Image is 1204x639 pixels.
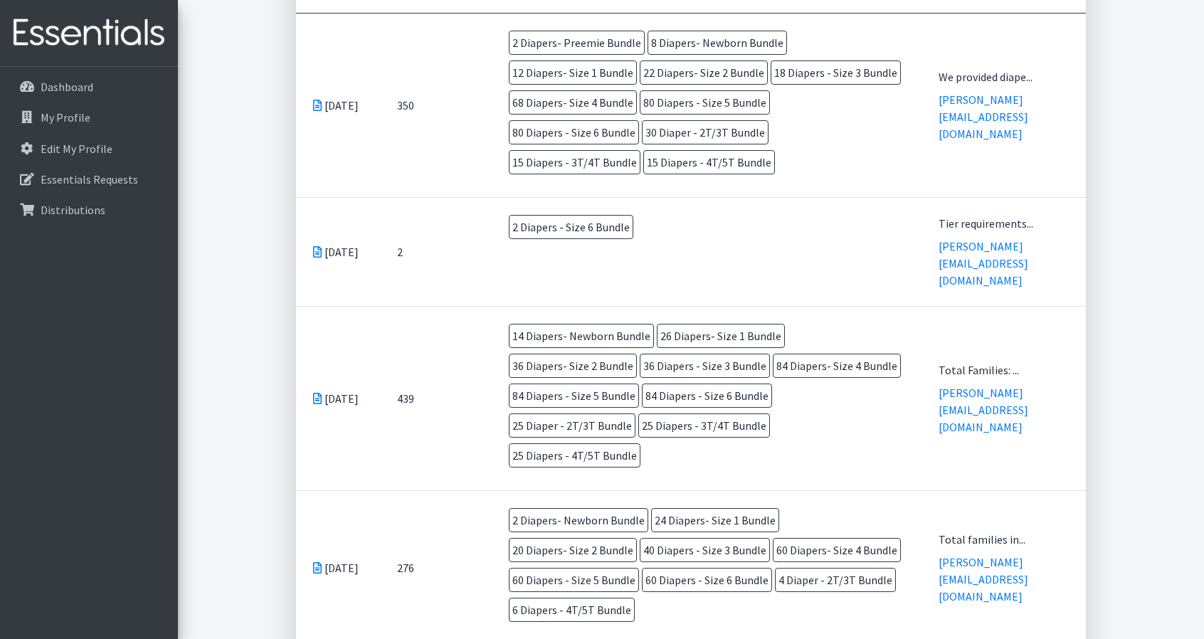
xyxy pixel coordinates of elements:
span: 25 Diaper - 2T/3T Bundle [509,413,635,438]
span: 25 Diapers - 4T/5T Bundle [509,443,640,468]
span: 2 Diapers- Preemie Bundle [509,31,645,55]
a: [PERSON_NAME][EMAIL_ADDRESS][DOMAIN_NAME] [939,386,1028,434]
p: Edit My Profile [41,142,112,156]
td: [DATE] [296,306,380,490]
span: 84 Diapers- Size 4 Bundle [773,354,901,378]
a: [PERSON_NAME][EMAIL_ADDRESS][DOMAIN_NAME] [939,239,1028,287]
td: 439 [380,306,492,490]
div: We provided diape... [939,68,1069,85]
td: 350 [380,13,492,197]
a: Dashboard [6,73,172,101]
span: 40 Diapers - Size 3 Bundle [640,538,770,562]
span: 20 Diapers- Size 2 Bundle [509,538,637,562]
span: 18 Diapers - Size 3 Bundle [771,60,901,85]
a: [PERSON_NAME][EMAIL_ADDRESS][DOMAIN_NAME] [939,555,1028,603]
span: 22 Diapers- Size 2 Bundle [640,60,768,85]
p: Dashboard [41,80,93,94]
span: 15 Diapers - 4T/5T Bundle [643,150,775,174]
span: 25 Diapers - 3T/4T Bundle [638,413,770,438]
span: 2 Diapers- Newborn Bundle [509,508,648,532]
div: Total families in... [939,531,1069,548]
p: Essentials Requests [41,172,138,186]
img: HumanEssentials [6,9,172,57]
span: 26 Diapers- Size 1 Bundle [657,324,785,348]
div: Tier requirements... [939,215,1069,232]
span: 4 Diaper - 2T/3T Bundle [775,568,896,592]
span: 68 Diapers- Size 4 Bundle [509,90,637,115]
span: 30 Diaper - 2T/3T Bundle [642,120,769,144]
a: Edit My Profile [6,134,172,163]
span: 80 Diapers - Size 5 Bundle [640,90,770,115]
a: [PERSON_NAME][EMAIL_ADDRESS][DOMAIN_NAME] [939,93,1028,141]
p: Distributions [41,203,105,217]
span: 84 Diapers - Size 5 Bundle [509,384,639,408]
a: Essentials Requests [6,165,172,194]
span: 2 Diapers - Size 6 Bundle [509,215,633,239]
span: 84 Diapers - Size 6 Bundle [642,384,772,408]
span: 15 Diapers - 3T/4T Bundle [509,150,640,174]
span: 80 Diapers - Size 6 Bundle [509,120,639,144]
p: My Profile [41,110,90,125]
span: 8 Diapers- Newborn Bundle [648,31,787,55]
a: Distributions [6,196,172,224]
td: [DATE] [296,13,380,197]
td: 2 [380,197,492,306]
span: 60 Diapers- Size 4 Bundle [773,538,901,562]
span: 36 Diapers - Size 3 Bundle [640,354,770,378]
span: 14 Diapers- Newborn Bundle [509,324,654,348]
span: 60 Diapers - Size 5 Bundle [509,568,639,592]
div: Total Families: ... [939,361,1069,379]
a: My Profile [6,103,172,132]
span: 6 Diapers - 4T/5T Bundle [509,598,635,622]
span: 60 Diapers - Size 6 Bundle [642,568,772,592]
span: 36 Diapers- Size 2 Bundle [509,354,637,378]
span: 12 Diapers- Size 1 Bundle [509,60,637,85]
span: 24 Diapers- Size 1 Bundle [651,508,779,532]
td: [DATE] [296,197,380,306]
